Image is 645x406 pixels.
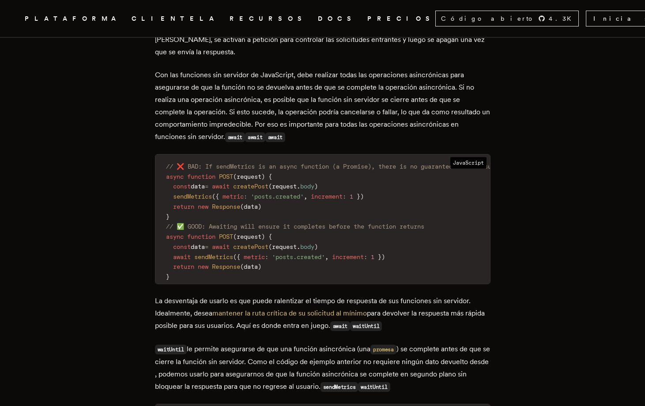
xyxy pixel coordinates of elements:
[300,243,314,250] span: body
[166,233,184,240] span: async
[225,132,245,142] code: await
[304,193,307,200] span: ,
[191,183,205,190] span: data
[223,193,244,200] span: metric
[265,253,268,260] span: :
[261,173,265,180] span: )
[240,203,244,210] span: (
[450,157,487,169] span: JavaScript
[212,243,230,250] span: await
[370,345,396,354] code: promesa
[261,233,265,240] span: )
[441,14,535,23] span: Código abierto
[311,193,343,200] span: increment
[268,243,272,250] span: (
[166,223,424,230] span: // ✅ GOOD: Awaiting will ensure it completes before the function returns
[330,321,351,331] code: await
[166,173,184,180] span: async
[300,183,314,190] span: body
[381,253,385,260] span: )
[205,183,208,190] span: =
[332,253,364,260] span: increment
[233,243,268,250] span: createPost
[244,263,258,270] span: data
[212,309,367,317] a: mantener la ruta crítica de su solicitud al mínimo
[258,263,261,270] span: )
[173,253,191,260] span: await
[244,193,247,200] span: :
[233,173,237,180] span: (
[173,203,194,210] span: return
[237,253,240,260] span: {
[230,13,307,24] button: RECURSOS
[321,382,358,392] code: sendMetrics
[166,213,170,220] span: }
[155,71,490,141] font: Con las funciones sin servidor de JavaScript, debe realizar todas las operaciones asincrónicas pa...
[212,203,240,210] span: Response
[173,263,194,270] span: return
[212,193,215,200] span: (
[244,203,258,210] span: data
[191,243,205,250] span: data
[237,173,261,180] span: request
[155,345,187,354] code: waitUntil
[219,233,233,240] span: POST
[198,263,208,270] span: new
[371,253,374,260] span: 1
[166,273,170,280] span: }
[233,233,237,240] span: (
[244,253,265,260] span: metric
[272,253,325,260] span: 'posts.created'
[268,233,272,240] span: {
[358,382,390,392] code: waitUntil
[233,253,237,260] span: (
[297,243,300,250] span: .
[198,203,208,210] span: new
[205,243,208,250] span: =
[265,132,286,142] code: await
[212,183,230,190] span: await
[258,203,261,210] span: )
[251,193,304,200] span: 'posts.created'
[314,243,318,250] span: )
[155,297,485,330] font: La desventaja de usarlo es que puede ralentizar el tiempo de respuesta de sus funciones sin servi...
[350,193,353,200] span: 1
[237,233,261,240] span: request
[268,173,272,180] span: {
[360,193,364,200] span: )
[318,13,357,24] a: DOCS
[364,253,367,260] span: :
[549,15,577,22] font: 4.3 K
[378,253,381,260] span: }
[212,263,240,270] span: Response
[272,243,297,250] span: request
[245,132,265,142] code: await
[268,183,272,190] span: (
[370,345,396,353] a: promesa
[166,163,509,170] span: // ❌ BAD: If sendMetrics is an async function (a Promise), there is no guarantee it will succeed
[343,193,346,200] span: :
[25,13,121,24] button: PLATAFORMA
[132,13,219,24] a: CLIENTELA
[314,183,318,190] span: )
[240,263,244,270] span: (
[357,193,360,200] span: }
[173,193,212,200] span: sendMetrics
[272,183,297,190] span: request
[219,173,233,180] span: POST
[173,183,191,190] span: const
[233,183,268,190] span: createPost
[194,253,233,260] span: sendMetrics
[297,183,300,190] span: .
[155,345,490,391] font: le permite asegurarse de que una función asincrónica (una ) se complete antes de que se cierre la...
[367,13,435,24] a: PRECIOS
[325,253,328,260] span: ,
[215,193,219,200] span: {
[187,173,215,180] span: function
[350,321,382,331] code: waitUntil
[173,243,191,250] span: const
[187,233,215,240] span: function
